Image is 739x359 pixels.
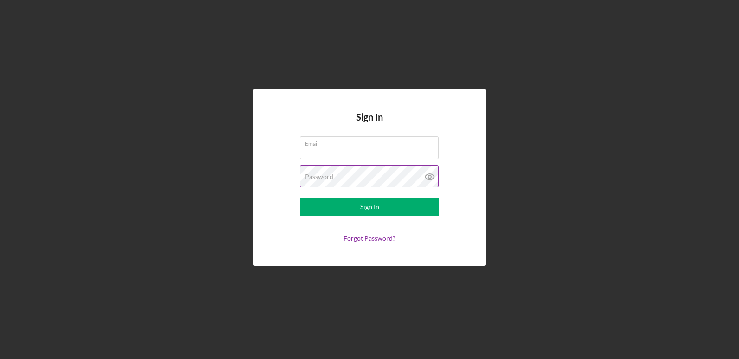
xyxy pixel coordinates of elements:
a: Forgot Password? [344,234,395,242]
h4: Sign In [356,112,383,136]
label: Password [305,173,333,180]
div: Sign In [360,198,379,216]
button: Sign In [300,198,439,216]
label: Email [305,137,439,147]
